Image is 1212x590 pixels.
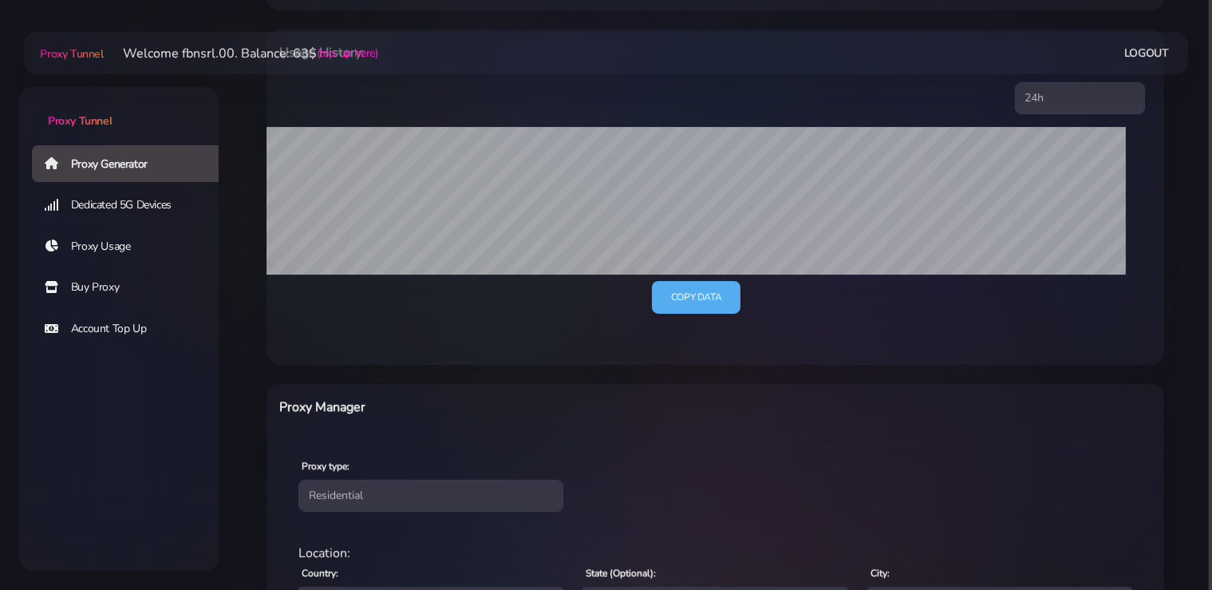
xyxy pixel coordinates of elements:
[1124,38,1169,68] a: Logout
[40,46,103,61] span: Proxy Tunnel
[302,566,338,580] label: Country:
[19,87,219,129] a: Proxy Tunnel
[279,397,780,418] h6: Proxy Manager
[652,281,740,314] a: Copy data
[586,566,656,580] label: State (Optional):
[302,459,349,473] label: Proxy type:
[289,544,1142,563] div: Location:
[32,269,231,306] a: Buy Proxy
[977,329,1192,570] iframe: Webchat Widget
[32,228,231,265] a: Proxy Usage
[37,41,103,66] a: Proxy Tunnel
[317,45,378,61] a: (top-up here)
[48,113,112,129] span: Proxy Tunnel
[871,566,890,580] label: City:
[32,145,231,182] a: Proxy Generator
[32,311,231,347] a: Account Top Up
[104,44,378,63] li: Welcome fbnsrl.00. Balance: 63$
[32,187,231,224] a: Dedicated 5G Devices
